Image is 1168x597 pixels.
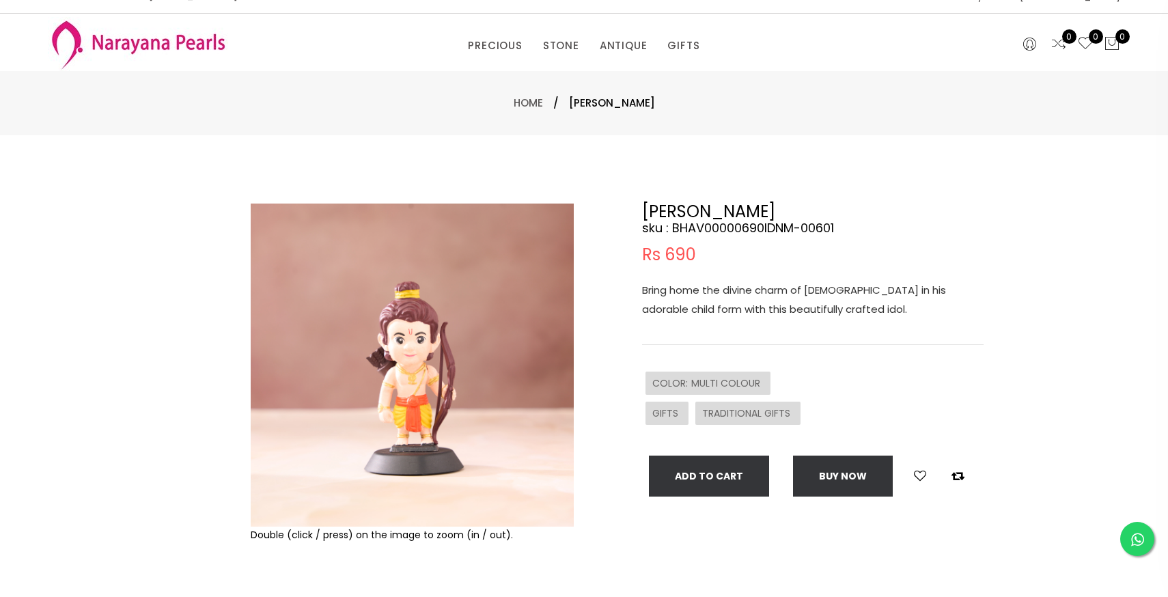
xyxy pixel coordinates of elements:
[642,204,984,220] h2: [PERSON_NAME]
[642,281,984,319] p: Bring home the divine charm of [DEMOGRAPHIC_DATA] in his adorable child form with this beautifull...
[667,36,699,56] a: GIFTS
[652,376,691,390] span: COLOR :
[1115,29,1130,44] span: 0
[652,406,682,420] span: GIFTS
[642,247,696,263] span: Rs 690
[649,456,769,497] button: Add To Cart
[642,220,984,236] h4: sku : BHAV00000690IDNM-00601
[468,36,522,56] a: PRECIOUS
[251,527,574,543] div: Double (click / press) on the image to zoom (in / out).
[1104,36,1120,53] button: 0
[600,36,648,56] a: ANTIQUE
[1062,29,1076,44] span: 0
[569,95,655,111] span: [PERSON_NAME]
[793,456,893,497] button: Buy now
[910,467,930,485] button: Add to wishlist
[553,95,559,111] span: /
[1077,36,1094,53] a: 0
[251,204,574,527] img: Example
[947,467,969,485] button: Add to compare
[691,376,764,390] span: MULTI COLOUR
[1051,36,1067,53] a: 0
[514,96,543,110] a: Home
[702,406,794,420] span: TRADITIONAL GIFTS
[1089,29,1103,44] span: 0
[543,36,579,56] a: STONE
